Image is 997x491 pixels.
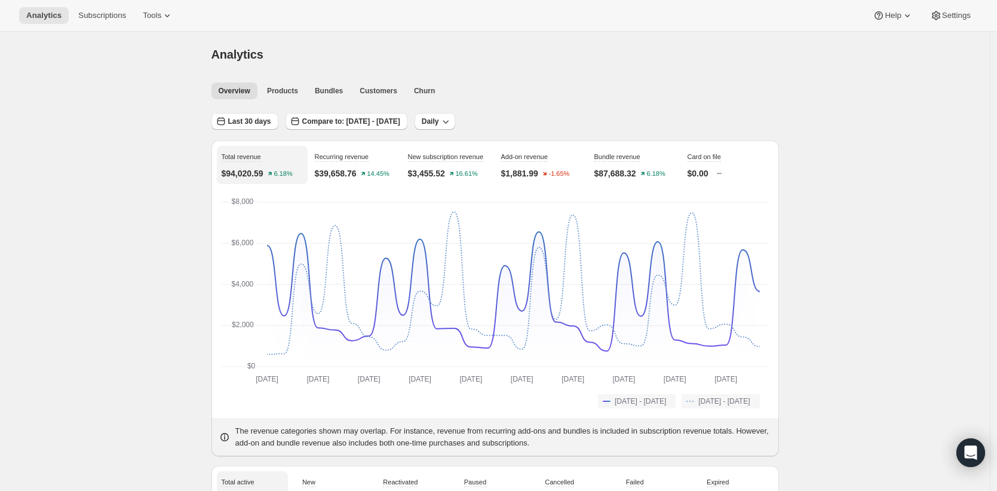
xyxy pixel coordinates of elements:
[688,153,721,160] span: Card on file
[19,7,69,24] button: Analytics
[360,86,397,96] span: Customers
[231,280,253,288] text: $4,000
[707,478,729,486] span: Expired
[501,167,538,179] p: $1,881.99
[714,375,737,383] text: [DATE]
[942,11,971,20] span: Settings
[464,478,486,486] span: Paused
[247,362,255,370] text: $0
[682,394,759,408] button: [DATE] - [DATE]
[222,153,261,160] span: Total revenue
[626,478,644,486] span: Failed
[383,478,418,486] span: Reactivated
[232,321,254,329] text: $2,000
[219,86,250,96] span: Overview
[455,170,478,178] text: 16.61%
[267,86,298,96] span: Products
[71,7,133,24] button: Subscriptions
[26,11,62,20] span: Analytics
[594,153,640,160] span: Bundle revenue
[923,7,978,24] button: Settings
[228,117,271,126] span: Last 30 days
[136,7,180,24] button: Tools
[286,113,407,130] button: Compare to: [DATE] - [DATE]
[256,375,278,383] text: [DATE]
[231,239,253,247] text: $6,000
[302,117,400,126] span: Compare to: [DATE] - [DATE]
[956,438,985,467] div: Open Intercom Messenger
[143,11,161,20] span: Tools
[459,375,482,383] text: [DATE]
[222,167,263,179] p: $94,020.59
[231,197,253,206] text: $8,000
[211,48,263,61] span: Analytics
[408,153,484,160] span: New subscription revenue
[562,375,584,383] text: [DATE]
[663,375,686,383] text: [DATE]
[306,375,329,383] text: [DATE]
[688,167,708,179] p: $0.00
[367,170,389,178] text: 14.45%
[612,375,635,383] text: [DATE]
[866,7,920,24] button: Help
[357,375,380,383] text: [DATE]
[409,375,431,383] text: [DATE]
[646,170,665,178] text: 6.18%
[235,425,772,449] p: The revenue categories shown may overlap. For instance, revenue from recurring add-ons and bundle...
[222,478,254,486] span: Total active
[408,167,445,179] p: $3,455.52
[211,113,278,130] button: Last 30 days
[885,11,901,20] span: Help
[414,86,435,96] span: Churn
[422,117,439,126] span: Daily
[315,86,343,96] span: Bundles
[501,153,548,160] span: Add-on revenue
[315,167,357,179] p: $39,658.76
[615,397,666,406] span: [DATE] - [DATE]
[594,167,636,179] p: $87,688.32
[78,11,126,20] span: Subscriptions
[315,153,369,160] span: Recurring revenue
[302,478,315,486] span: New
[548,170,569,178] text: -1.65%
[510,375,533,383] text: [DATE]
[598,394,676,408] button: [DATE] - [DATE]
[698,397,750,406] span: [DATE] - [DATE]
[545,478,574,486] span: Cancelled
[274,170,292,178] text: 6.18%
[415,113,456,130] button: Daily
